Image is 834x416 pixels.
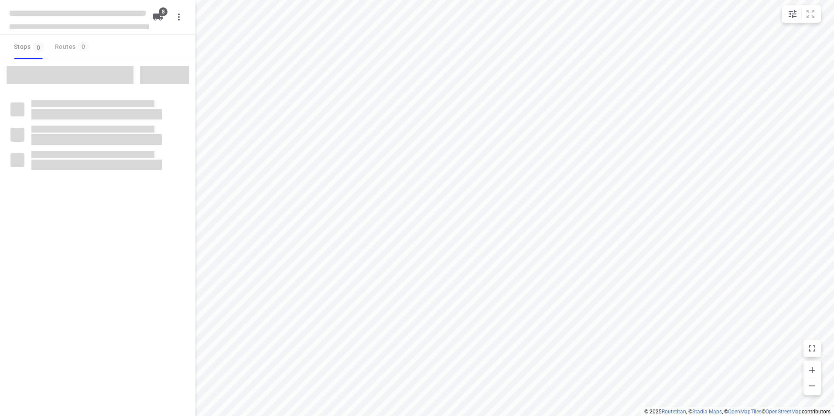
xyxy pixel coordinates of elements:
[766,409,802,415] a: OpenStreetMap
[782,5,821,23] div: small contained button group
[784,5,801,23] button: Map settings
[644,409,831,415] li: © 2025 , © , © © contributors
[728,409,762,415] a: OpenMapTiles
[692,409,722,415] a: Stadia Maps
[662,409,686,415] a: Routetitan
